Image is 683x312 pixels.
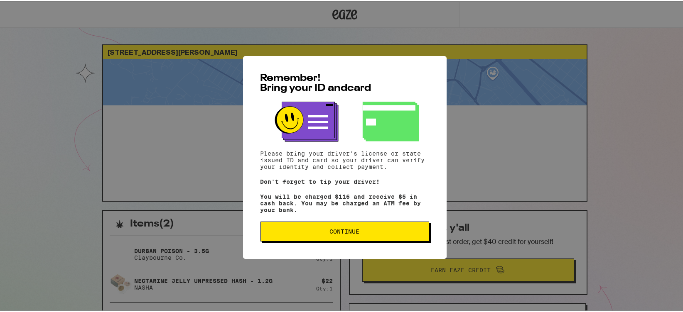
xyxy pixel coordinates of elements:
p: Don't forget to tip your driver! [260,177,429,184]
button: Continue [260,220,429,240]
span: Remember! Bring your ID and card [260,72,371,92]
p: Please bring your driver's license or state issued ID and card so your driver can verify your ide... [260,149,429,169]
p: You will be charged $116 and receive $5 in cash back. You may be charged an ATM fee by your bank. [260,192,429,212]
span: Continue [330,227,360,233]
span: Hi. Need any help? [5,6,60,12]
